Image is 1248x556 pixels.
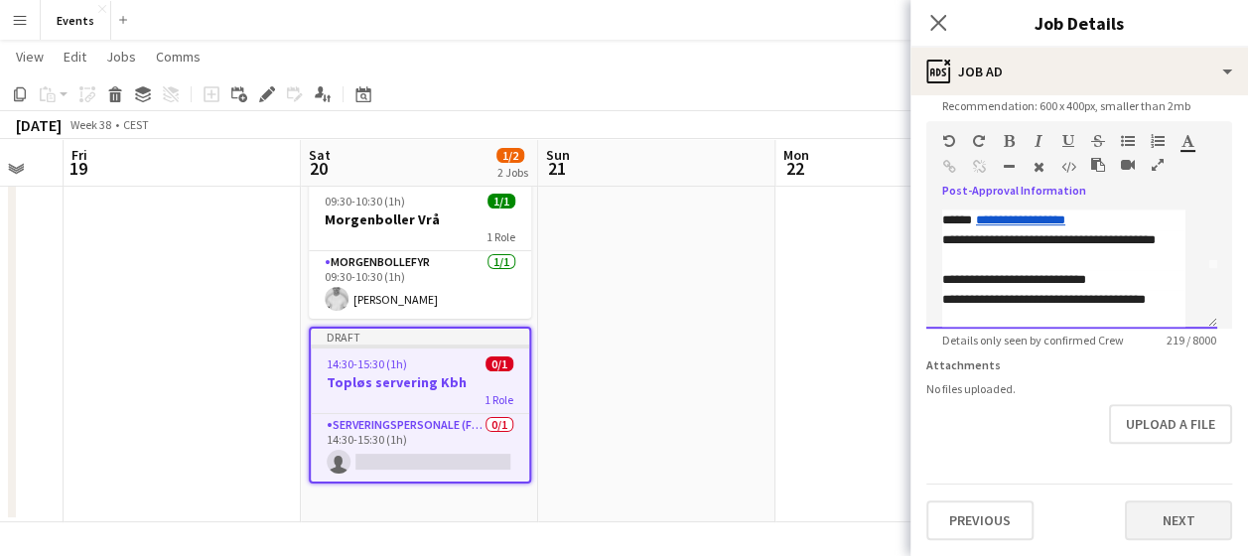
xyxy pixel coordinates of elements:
label: Attachments [926,357,1001,372]
button: Events [41,1,111,40]
a: View [8,44,52,69]
h3: Topløs servering Kbh [311,373,529,391]
span: Recommendation: 600 x 400px, smaller than 2mb [926,98,1206,113]
span: Details only seen by confirmed Crew [926,333,1140,347]
button: Insert video [1121,157,1135,173]
app-job-card: Draft14:30-15:30 (1h)0/1Topløs servering Kbh1 RoleServeringspersonale (Fræk udgave)0/114:30-15:30... [309,327,531,484]
span: 219 / 8000 [1151,333,1232,347]
span: Week 38 [66,117,115,132]
span: Jobs [106,48,136,66]
button: Bold [1002,133,1016,149]
span: 1 Role [486,229,515,244]
button: Next [1125,500,1232,540]
button: Strikethrough [1091,133,1105,149]
span: Edit [64,48,86,66]
button: Redo [972,133,986,149]
a: Jobs [98,44,144,69]
button: Unordered List [1121,133,1135,149]
button: HTML Code [1061,159,1075,175]
span: 1 Role [485,392,513,407]
button: Previous [926,500,1034,540]
span: Fri [71,146,87,164]
button: Ordered List [1151,133,1165,149]
div: No files uploaded. [926,381,1232,396]
a: Comms [148,44,208,69]
span: Sun [546,146,570,164]
span: Mon [783,146,809,164]
app-card-role: Morgenbollefyr1/109:30-10:30 (1h)[PERSON_NAME] [309,251,531,319]
div: CEST [123,117,149,132]
span: 09:30-10:30 (1h) [325,194,405,208]
span: 14:30-15:30 (1h) [327,356,407,371]
button: Clear Formatting [1032,159,1045,175]
span: 1/2 [496,148,524,163]
button: Horizontal Line [1002,159,1016,175]
span: 19 [69,157,87,180]
span: 20 [306,157,331,180]
a: Edit [56,44,94,69]
span: 0/1 [485,356,513,371]
span: Sat [309,146,331,164]
button: Text Color [1180,133,1194,149]
div: 2 Jobs [497,165,528,180]
h3: Morgenboller Vrå [309,210,531,228]
span: 22 [780,157,809,180]
span: 21 [543,157,570,180]
div: Job Ad [910,48,1248,95]
span: View [16,48,44,66]
div: Draft [311,329,529,345]
div: [DATE] [16,115,62,135]
span: 1/1 [487,194,515,208]
button: Upload a file [1109,404,1232,444]
button: Paste as plain text [1091,157,1105,173]
app-card-role: Serveringspersonale (Fræk udgave)0/114:30-15:30 (1h) [311,414,529,482]
button: Fullscreen [1151,157,1165,173]
h3: Job Details [910,10,1248,36]
app-job-card: 09:30-10:30 (1h)1/1Morgenboller Vrå1 RoleMorgenbollefyr1/109:30-10:30 (1h)[PERSON_NAME] [309,182,531,319]
button: Italic [1032,133,1045,149]
span: Comms [156,48,201,66]
button: Underline [1061,133,1075,149]
button: Undo [942,133,956,149]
